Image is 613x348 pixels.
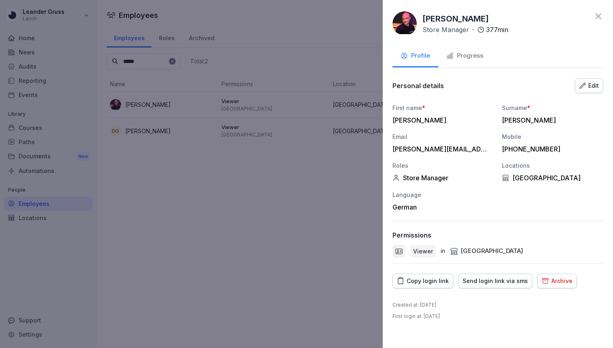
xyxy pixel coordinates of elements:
p: in [441,246,445,256]
p: [PERSON_NAME] [422,13,489,25]
p: Viewer [413,247,433,255]
div: Email [392,132,494,141]
div: Send login link via sms [463,277,528,285]
p: Store Manager [422,25,469,35]
div: [PERSON_NAME] [392,116,490,124]
button: Copy login link [392,274,453,288]
div: Copy login link [397,277,449,285]
div: · [422,25,508,35]
div: Surname [502,104,603,112]
div: [PERSON_NAME] [502,116,599,124]
button: Profile [392,45,438,67]
p: Personal details [392,82,444,90]
div: Store Manager [392,174,494,182]
button: Send login link via sms [458,274,532,288]
p: Permissions [392,231,431,239]
div: Language [392,190,494,199]
div: [PERSON_NAME][EMAIL_ADDRESS][PERSON_NAME][DOMAIN_NAME] [392,145,490,153]
button: Archive [537,274,577,288]
div: Progress [446,51,483,61]
div: Edit [579,81,599,90]
div: German [392,203,494,211]
div: Profile [401,51,430,61]
div: Mobile [502,132,603,141]
div: Locations [502,161,603,170]
p: 377 min [486,25,508,35]
p: Created at : [DATE] [392,301,436,309]
div: [GEOGRAPHIC_DATA] [450,246,523,256]
div: Roles [392,161,494,170]
div: [GEOGRAPHIC_DATA] [502,174,603,182]
button: Edit [575,78,603,93]
div: Archive [542,277,572,285]
p: First login at : [DATE] [392,313,440,320]
button: Progress [438,45,491,67]
div: First name [392,104,494,112]
img: vrzrpz5oa0amrtzns4u00sxk.png [392,11,417,36]
div: [PHONE_NUMBER] [502,145,599,153]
